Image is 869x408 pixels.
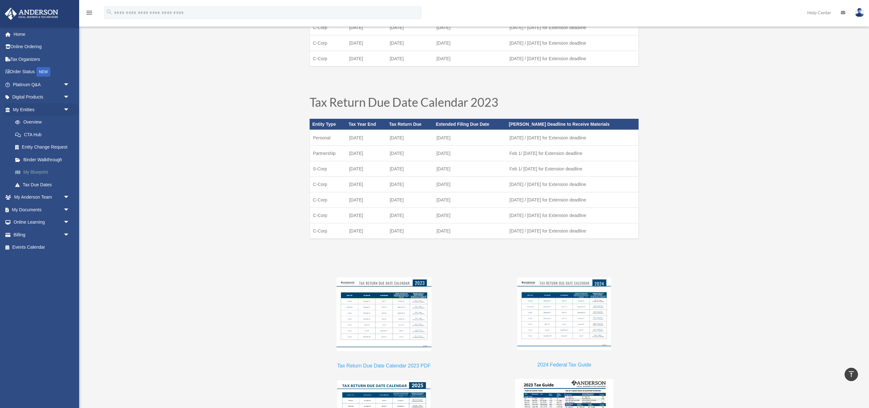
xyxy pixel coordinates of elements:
[3,8,60,20] img: Anderson Advisors Platinum Portal
[387,161,433,176] td: [DATE]
[346,161,387,176] td: [DATE]
[387,207,433,223] td: [DATE]
[310,192,346,207] td: C-Corp
[433,119,507,130] th: Extended Filing Due Date
[433,51,507,67] td: [DATE]
[506,161,639,176] td: Feb 1/ [DATE] for Extension deadline
[346,176,387,192] td: [DATE]
[63,228,76,241] span: arrow_drop_down
[9,141,79,154] a: Entity Change Request
[310,35,346,51] td: C-Corp
[4,103,79,116] a: My Entitiesarrow_drop_down
[433,20,507,35] td: [DATE]
[855,8,864,17] img: User Pic
[4,216,79,229] a: Online Learningarrow_drop_down
[506,192,639,207] td: [DATE] / [DATE] for Extension deadline
[63,203,76,216] span: arrow_drop_down
[106,9,113,16] i: search
[506,145,639,161] td: Feb 1/ [DATE] for Extension deadline
[433,35,507,51] td: [DATE]
[9,116,79,129] a: Overview
[4,203,79,216] a: My Documentsarrow_drop_down
[85,9,93,16] i: menu
[346,192,387,207] td: [DATE]
[433,145,507,161] td: [DATE]
[506,130,639,146] td: [DATE] / [DATE] for Extension deadline
[433,207,507,223] td: [DATE]
[387,20,433,35] td: [DATE]
[387,176,433,192] td: [DATE]
[310,130,346,146] td: Personal
[387,35,433,51] td: [DATE]
[433,192,507,207] td: [DATE]
[517,277,611,350] img: TaxDueDate_2024-2200x1700-231bdc1
[346,35,387,51] td: [DATE]
[337,277,431,351] img: taxdueimg
[346,145,387,161] td: [DATE]
[387,130,433,146] td: [DATE]
[4,41,79,53] a: Online Ordering
[387,223,433,239] td: [DATE]
[433,130,507,146] td: [DATE]
[9,153,79,166] a: Binder Walkthrough
[506,207,639,223] td: [DATE] / [DATE] for Extension deadline
[433,176,507,192] td: [DATE]
[310,119,346,130] th: Entity Type
[310,96,639,111] h1: Tax Return Due Date Calendar 2023
[346,51,387,67] td: [DATE]
[4,66,79,79] a: Order StatusNEW
[346,223,387,239] td: [DATE]
[346,20,387,35] td: [DATE]
[387,145,433,161] td: [DATE]
[310,176,346,192] td: C-Corp
[310,161,346,176] td: S-Corp
[310,20,346,35] td: C-Corp
[36,67,50,77] div: NEW
[85,11,93,16] a: menu
[845,368,858,381] a: vertical_align_top
[310,223,346,239] td: C-Corp
[310,207,346,223] td: C-Corp
[387,192,433,207] td: [DATE]
[63,103,76,116] span: arrow_drop_down
[4,191,79,204] a: My Anderson Teamarrow_drop_down
[4,78,79,91] a: Platinum Q&Aarrow_drop_down
[387,51,433,67] td: [DATE]
[4,53,79,66] a: Tax Organizers
[506,119,639,130] th: [PERSON_NAME] Deadline to Receive Materials
[346,119,387,130] th: Tax Year End
[310,51,346,67] td: C-Corp
[433,223,507,239] td: [DATE]
[4,228,79,241] a: Billingarrow_drop_down
[337,363,431,372] a: Tax Return Due Date Calendar 2023 PDF
[4,91,79,104] a: Digital Productsarrow_drop_down
[310,145,346,161] td: Partnership
[63,191,76,204] span: arrow_drop_down
[346,207,387,223] td: [DATE]
[506,20,639,35] td: [DATE] / [DATE] for Extension deadline
[63,91,76,104] span: arrow_drop_down
[537,362,591,371] a: 2024 Federal Tax Guide
[9,166,79,179] a: My Blueprint
[433,161,507,176] td: [DATE]
[4,28,79,41] a: Home
[346,130,387,146] td: [DATE]
[9,128,79,141] a: CTA Hub
[847,370,855,378] i: vertical_align_top
[506,35,639,51] td: [DATE] / [DATE] for Extension deadline
[63,216,76,229] span: arrow_drop_down
[387,119,433,130] th: Tax Return Due
[506,51,639,67] td: [DATE] / [DATE] for Extension deadline
[9,178,76,191] a: Tax Due Dates
[506,176,639,192] td: [DATE] / [DATE] for Extension deadline
[506,223,639,239] td: [DATE] / [DATE] for Extension deadline
[4,241,79,254] a: Events Calendar
[63,78,76,91] span: arrow_drop_down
